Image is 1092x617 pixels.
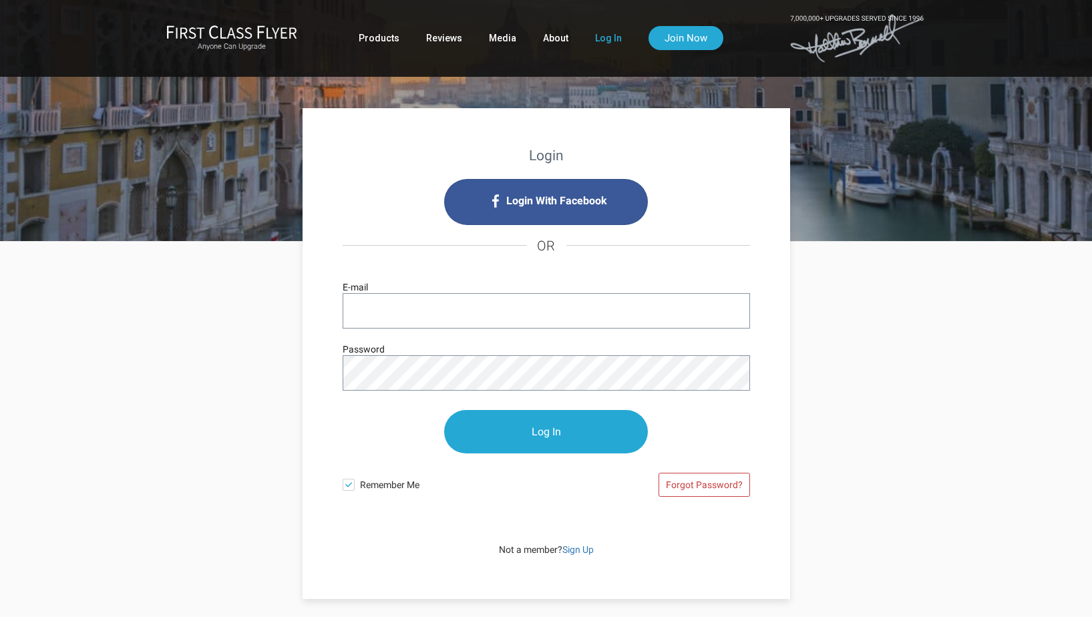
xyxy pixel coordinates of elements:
a: Sign Up [562,544,594,555]
a: Media [489,26,516,50]
small: Anyone Can Upgrade [166,42,297,51]
i: Login with Facebook [444,179,648,225]
a: About [543,26,568,50]
a: Forgot Password? [659,473,750,497]
a: First Class FlyerAnyone Can Upgrade [166,25,297,51]
img: First Class Flyer [166,25,297,39]
a: Log In [595,26,622,50]
span: Remember Me [360,472,546,492]
h4: OR [343,225,750,266]
input: Log In [444,410,648,453]
strong: Login [529,148,564,164]
label: Password [343,342,385,357]
a: Reviews [426,26,462,50]
a: Products [359,26,399,50]
span: Not a member? [499,544,594,555]
label: E-mail [343,280,368,294]
a: Join Now [649,26,723,50]
span: Login With Facebook [506,190,607,212]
